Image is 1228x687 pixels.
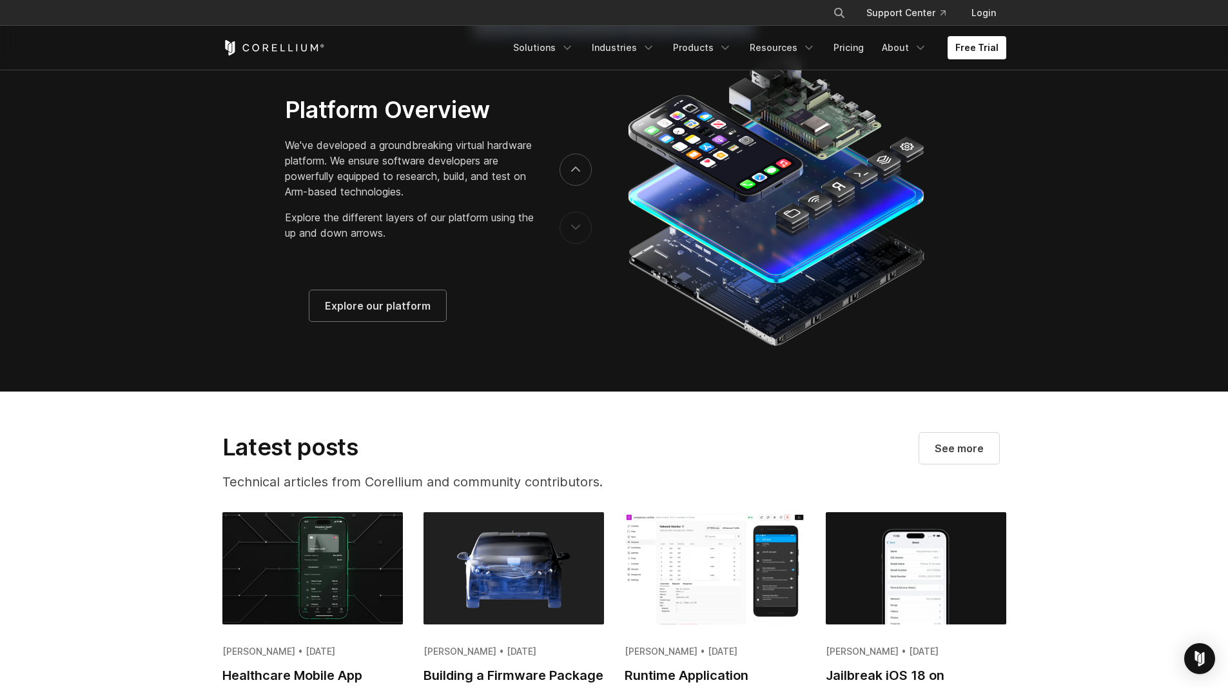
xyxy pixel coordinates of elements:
img: Building a Firmware Package for Corellium Atlas [424,512,604,624]
p: Technical articles from Corellium and community contributors. [222,472,662,492]
a: Corellium Home [222,40,325,55]
a: Products [665,36,739,59]
div: Navigation Menu [817,1,1006,25]
a: Support Center [856,1,956,25]
a: Pricing [826,36,872,59]
div: [PERSON_NAME] • [DATE] [424,645,604,658]
p: Explore the different layers of our platform using the up and down arrows. [285,210,534,241]
p: We've developed a groundbreaking virtual hardware platform. We ensure software developers are pow... [285,137,534,199]
span: Explore our platform [325,298,431,314]
div: [PERSON_NAME] • [DATE] [826,645,1006,658]
span: See more [935,441,984,456]
img: Corellium_Platform_RPI_Full_470 [621,47,929,350]
a: Solutions [505,36,581,59]
a: Login [961,1,1006,25]
button: next [560,154,592,186]
a: Explore our platform [309,290,446,321]
div: Navigation Menu [505,36,1006,59]
img: Healthcare Mobile App Development: Mergers and Acquisitions Increase Risks [222,512,403,624]
h3: Platform Overview [285,95,534,124]
h2: Latest posts [222,433,662,461]
button: Search [828,1,851,25]
a: Resources [742,36,823,59]
a: Visit our blog [919,433,999,464]
button: previous [560,212,592,244]
img: Runtime Application Security: From ASPM to Real-Time Detection [625,512,805,624]
div: [PERSON_NAME] • [DATE] [625,645,805,658]
div: Open Intercom Messenger [1184,643,1215,674]
div: [PERSON_NAME] • [DATE] [222,645,403,658]
img: Jailbreak iOS 18 on Corellium: What Testers Need to Know [826,512,1006,624]
a: Industries [584,36,663,59]
a: About [874,36,935,59]
a: Free Trial [948,36,1006,59]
